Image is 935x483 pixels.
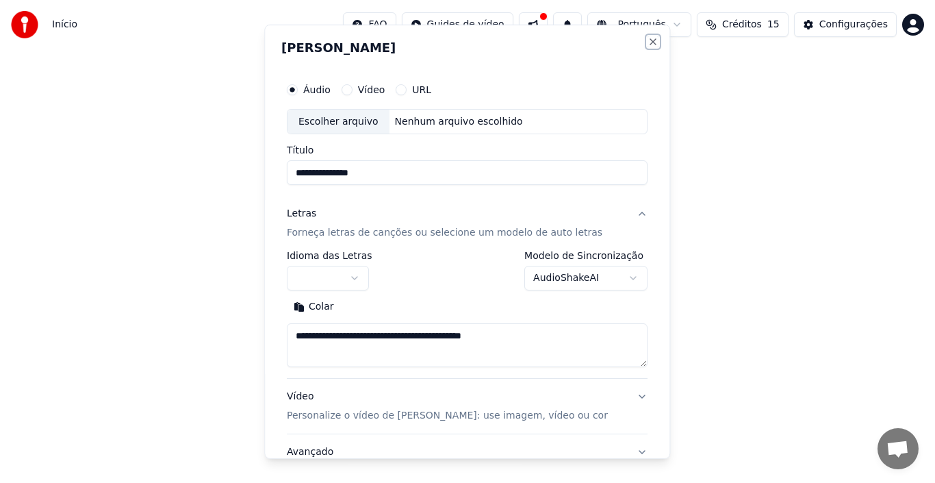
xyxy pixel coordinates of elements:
div: Escolher arquivo [287,109,389,134]
div: LetrasForneça letras de canções ou selecione um modelo de auto letras [287,251,648,378]
label: Vídeo [358,84,385,94]
button: Avançado [287,434,648,470]
label: Título [287,145,648,155]
button: VídeoPersonalize o vídeo de [PERSON_NAME]: use imagem, vídeo ou cor [287,379,648,434]
label: Idioma das Letras [287,251,372,260]
h2: [PERSON_NAME] [281,41,653,53]
div: Letras [287,207,316,221]
div: Nenhum arquivo escolhido [389,114,528,128]
p: Personalize o vídeo de [PERSON_NAME]: use imagem, vídeo ou cor [287,409,608,423]
label: Áudio [303,84,331,94]
p: Forneça letras de canções ou selecione um modelo de auto letras [287,226,602,240]
label: URL [413,84,432,94]
button: Colar [287,296,341,318]
div: Vídeo [287,390,608,423]
button: LetrasForneça letras de canções ou selecione um modelo de auto letras [287,196,648,251]
label: Modelo de Sincronização [525,251,648,260]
